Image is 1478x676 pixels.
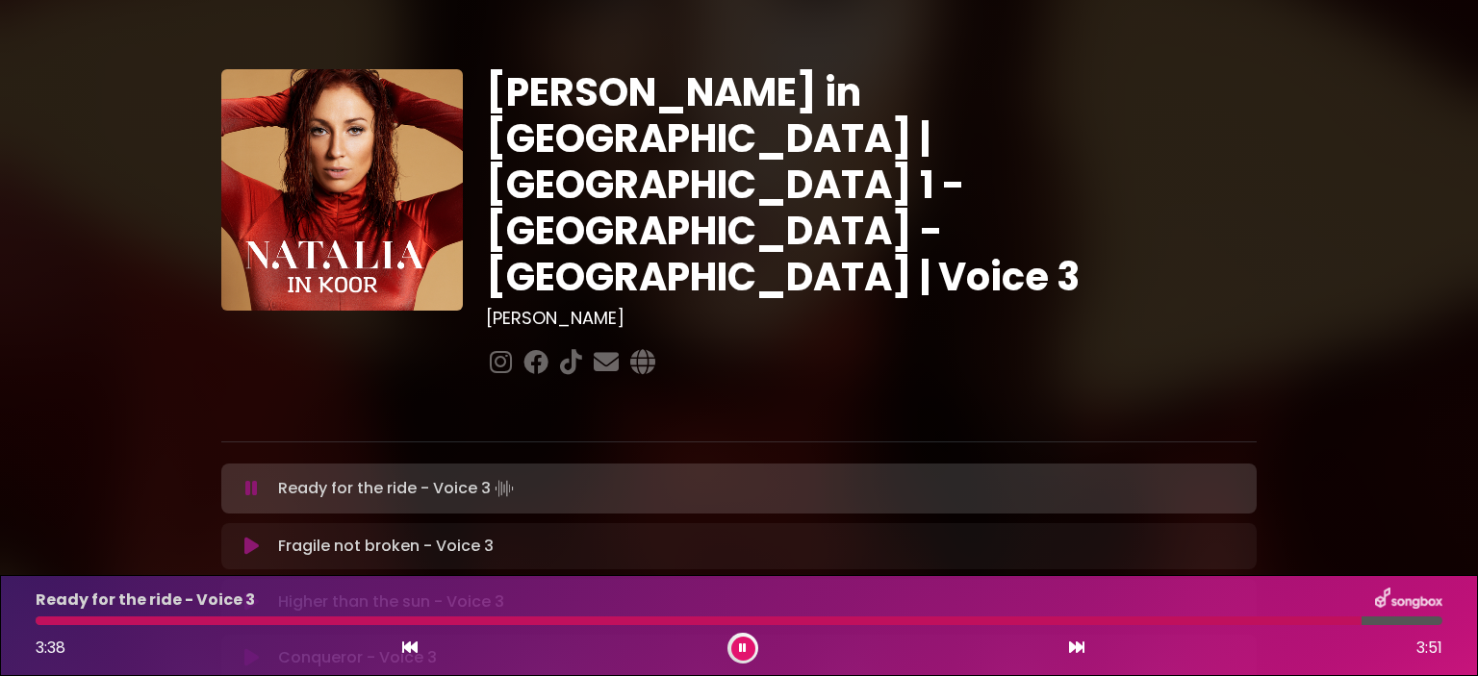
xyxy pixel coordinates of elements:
span: 3:51 [1416,637,1442,660]
h3: [PERSON_NAME] [486,308,1257,329]
h1: [PERSON_NAME] in [GEOGRAPHIC_DATA] | [GEOGRAPHIC_DATA] 1 - [GEOGRAPHIC_DATA] - [GEOGRAPHIC_DATA] ... [486,69,1257,300]
img: songbox-logo-white.png [1375,588,1442,613]
p: Fragile not broken - Voice 3 [278,535,494,558]
img: waveform4.gif [491,475,518,502]
p: Ready for the ride - Voice 3 [36,588,255,612]
span: 3:38 [36,637,65,659]
img: YTVS25JmS9CLUqXqkEhs [221,69,463,311]
p: Ready for the ride - Voice 3 [278,475,518,502]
